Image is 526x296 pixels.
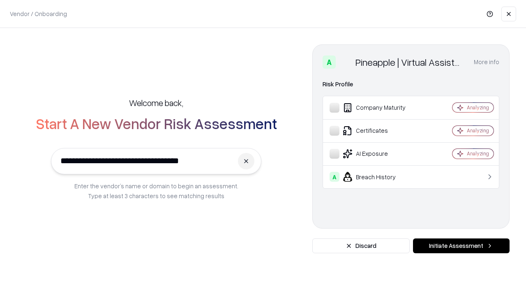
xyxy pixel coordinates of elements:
[330,149,428,159] div: AI Exposure
[474,55,499,69] button: More info
[330,103,428,113] div: Company Maturity
[323,55,336,69] div: A
[467,127,489,134] div: Analyzing
[10,9,67,18] p: Vendor / Onboarding
[413,238,510,253] button: Initiate Assessment
[467,104,489,111] div: Analyzing
[74,181,238,201] p: Enter the vendor’s name or domain to begin an assessment. Type at least 3 characters to see match...
[129,97,183,109] h5: Welcome back,
[330,172,428,182] div: Breach History
[36,115,277,132] h2: Start A New Vendor Risk Assessment
[339,55,352,69] img: Pineapple | Virtual Assistant Agency
[330,126,428,136] div: Certificates
[312,238,410,253] button: Discard
[355,55,464,69] div: Pineapple | Virtual Assistant Agency
[323,79,499,89] div: Risk Profile
[330,172,339,182] div: A
[467,150,489,157] div: Analyzing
